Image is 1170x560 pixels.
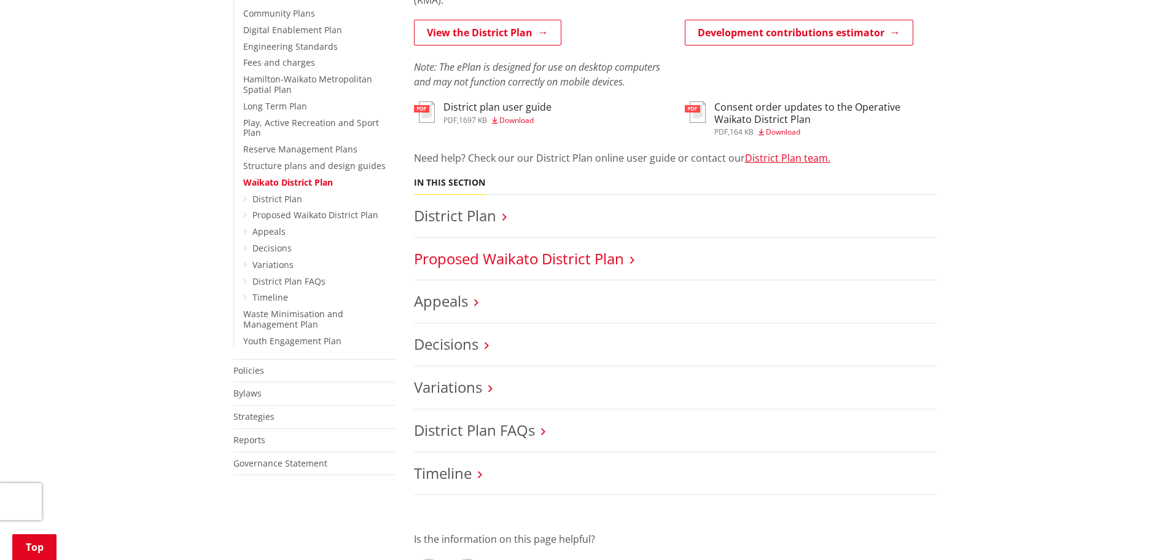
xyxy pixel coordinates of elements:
[714,127,728,137] span: pdf
[414,205,496,226] a: District Plan
[233,365,264,376] a: Policies
[243,176,333,188] a: Waikato District Plan
[714,101,937,125] h3: Consent order updates to the Operative Waikato District Plan
[685,101,937,135] a: Consent order updates to the Operative Waikato District Plan pdf,164 KB Download
[685,101,706,123] img: document-pdf.svg
[252,226,286,237] a: Appeals
[443,117,552,124] div: ,
[12,534,57,560] a: Top
[252,209,378,221] a: Proposed Waikato District Plan
[745,151,830,165] a: District Plan team.
[414,20,561,45] a: View the District Plan
[443,101,552,113] h3: District plan user guide
[252,193,302,205] a: District Plan
[243,117,379,139] a: Play, Active Recreation and Sport Plan
[414,151,937,165] p: Need help? Check our our District Plan online user guide or contact our
[252,275,326,287] a: District Plan FAQs
[1113,508,1158,553] iframe: Messenger Launcher
[414,178,485,188] h5: In this section
[233,411,275,422] a: Strategies
[499,115,534,125] span: Download
[414,334,478,354] a: Decisions
[243,57,315,68] a: Fees and charges
[730,127,754,137] span: 164 KB
[414,377,482,397] a: Variations
[714,128,937,136] div: ,
[414,532,937,546] p: Is the information on this page helpful?
[414,463,472,483] a: Timeline
[685,20,913,45] a: Development contributions estimator
[243,41,338,52] a: Engineering Standards
[414,248,624,269] a: Proposed Waikato District Plan
[243,335,341,347] a: Youth Engagement Plan
[243,73,372,95] a: Hamilton-Waikato Metropolitan Spatial Plan
[233,457,327,469] a: Governance Statement
[243,24,342,36] a: Digital Enablement Plan
[233,387,262,399] a: Bylaws
[414,420,535,440] a: District Plan FAQs
[459,115,487,125] span: 1697 KB
[414,291,468,311] a: Appeals
[243,100,307,112] a: Long Term Plan
[414,101,435,123] img: document-pdf.svg
[414,101,552,124] a: District plan user guide pdf,1697 KB Download
[252,291,288,303] a: Timeline
[443,115,457,125] span: pdf
[243,7,315,19] a: Community Plans
[766,127,800,137] span: Download
[252,242,292,254] a: Decisions
[252,259,294,270] a: Variations
[233,434,265,446] a: Reports
[243,308,343,330] a: Waste Minimisation and Management Plan
[243,143,357,155] a: Reserve Management Plans
[243,160,386,172] a: Structure plans and design guides
[414,60,660,89] em: Note: The ePlan is designed for use on desktop computers and may not function correctly on mobile...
